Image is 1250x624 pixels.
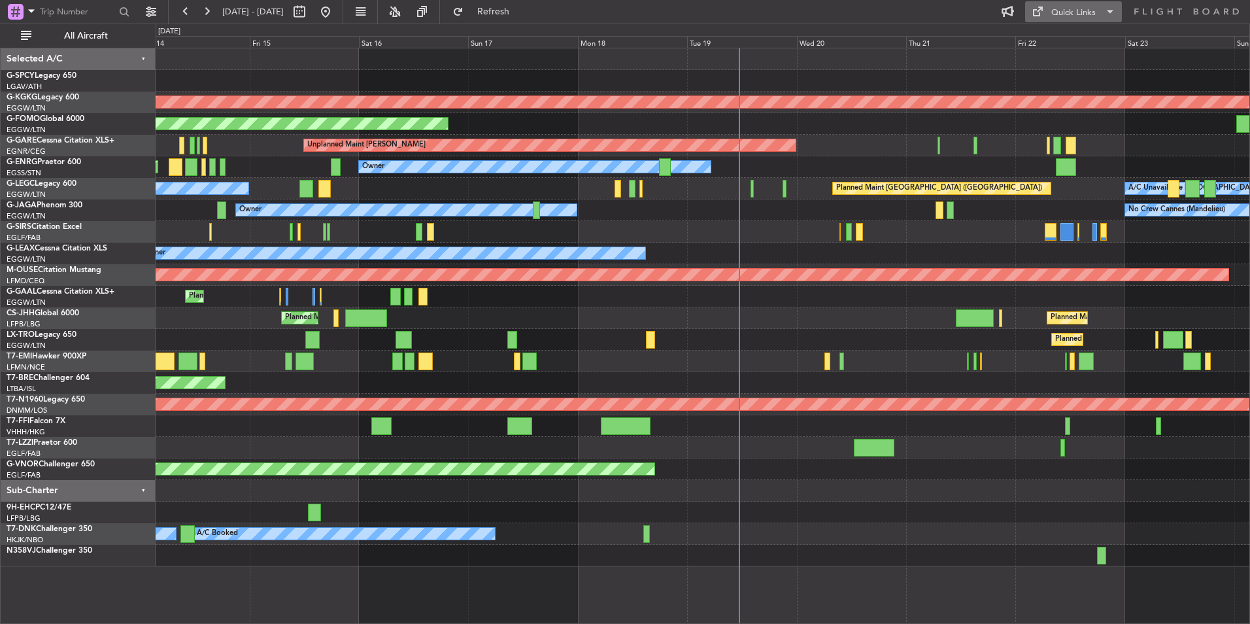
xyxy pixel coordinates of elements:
span: N358VJ [7,547,36,555]
span: T7-FFI [7,417,29,425]
a: LTBA/ISL [7,384,36,394]
button: Quick Links [1025,1,1122,22]
div: Sat 23 [1125,36,1234,48]
a: 9H-EHCPC12/47E [7,504,71,511]
div: Owner [239,200,262,220]
span: 9H-EHC [7,504,35,511]
a: EGGW/LTN [7,190,46,199]
span: G-KGKG [7,94,37,101]
a: G-GAALCessna Citation XLS+ [7,288,114,296]
a: G-LEAXCessna Citation XLS [7,245,107,252]
a: G-FOMOGlobal 6000 [7,115,84,123]
a: M-OUSECitation Mustang [7,266,101,274]
a: EGGW/LTN [7,254,46,264]
span: [DATE] - [DATE] [222,6,284,18]
a: EGSS/STN [7,168,41,178]
span: G-FOMO [7,115,40,123]
span: G-SPCY [7,72,35,80]
div: Mon 18 [578,36,687,48]
a: VHHH/HKG [7,427,45,437]
div: No Crew Cannes (Mandelieu) [1128,200,1225,220]
a: G-SIRSCitation Excel [7,223,82,231]
span: LX-TRO [7,331,35,339]
a: DNMM/LOS [7,406,47,415]
a: EGGW/LTN [7,103,46,113]
a: LGAV/ATH [7,82,42,92]
span: G-GARE [7,137,37,145]
span: G-LEGC [7,180,35,188]
div: [DATE] [158,26,180,37]
span: Refresh [466,7,521,16]
span: G-GAAL [7,288,37,296]
div: A/C Booked [197,524,238,544]
div: Thu 21 [906,36,1015,48]
a: HKJK/NBO [7,535,43,545]
div: Planned Maint [GEOGRAPHIC_DATA] ([GEOGRAPHIC_DATA]) [836,179,1042,198]
a: EGLF/FAB [7,233,41,243]
a: T7-N1960Legacy 650 [7,396,85,404]
div: Tue 19 [687,36,796,48]
span: CS-JHH [7,309,35,317]
a: LFPB/LBG [7,319,41,329]
span: G-SIRS [7,223,31,231]
a: EGGW/LTN [7,298,46,307]
button: Refresh [447,1,525,22]
span: G-LEAX [7,245,35,252]
div: Fri 22 [1015,36,1124,48]
a: LX-TROLegacy 650 [7,331,76,339]
div: Thu 14 [140,36,249,48]
a: EGLF/FAB [7,449,41,459]
a: LFMD/CEQ [7,276,44,286]
a: LFMN/NCE [7,362,45,372]
button: All Aircraft [14,26,142,46]
span: G-JAGA [7,201,37,209]
span: G-VNOR [7,460,39,468]
div: Owner [362,157,384,177]
a: LFPB/LBG [7,513,41,523]
span: T7-N1960 [7,396,43,404]
div: Quick Links [1051,7,1096,20]
a: G-GARECessna Citation XLS+ [7,137,114,145]
span: T7-DNK [7,525,36,533]
span: M-OUSE [7,266,38,274]
div: Sat 16 [359,36,468,48]
a: T7-EMIHawker 900XP [7,353,86,360]
span: T7-EMI [7,353,32,360]
div: Sun 17 [468,36,577,48]
div: Wed 20 [797,36,906,48]
div: Planned Maint [GEOGRAPHIC_DATA] ([GEOGRAPHIC_DATA]) [285,308,491,328]
a: G-LEGCLegacy 600 [7,180,76,188]
a: G-JAGAPhenom 300 [7,201,82,209]
a: T7-DNKChallenger 350 [7,525,92,533]
a: T7-FFIFalcon 7X [7,417,65,425]
div: Planned Maint [189,286,237,306]
a: T7-LZZIPraetor 600 [7,439,77,447]
span: T7-LZZI [7,439,33,447]
a: N358VJChallenger 350 [7,547,92,555]
a: EGNR/CEG [7,147,46,156]
div: Unplanned Maint [PERSON_NAME] [307,135,426,155]
a: EGGW/LTN [7,341,46,351]
a: G-KGKGLegacy 600 [7,94,79,101]
a: T7-BREChallenger 604 [7,374,90,382]
span: All Aircraft [34,31,138,41]
a: G-VNORChallenger 650 [7,460,95,468]
a: EGGW/LTN [7,211,46,221]
a: EGLF/FAB [7,470,41,480]
a: G-SPCYLegacy 650 [7,72,76,80]
a: CS-JHHGlobal 6000 [7,309,79,317]
span: G-ENRG [7,158,37,166]
input: Trip Number [40,2,115,22]
a: G-ENRGPraetor 600 [7,158,81,166]
div: Fri 15 [250,36,359,48]
span: T7-BRE [7,374,33,382]
a: EGGW/LTN [7,125,46,135]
